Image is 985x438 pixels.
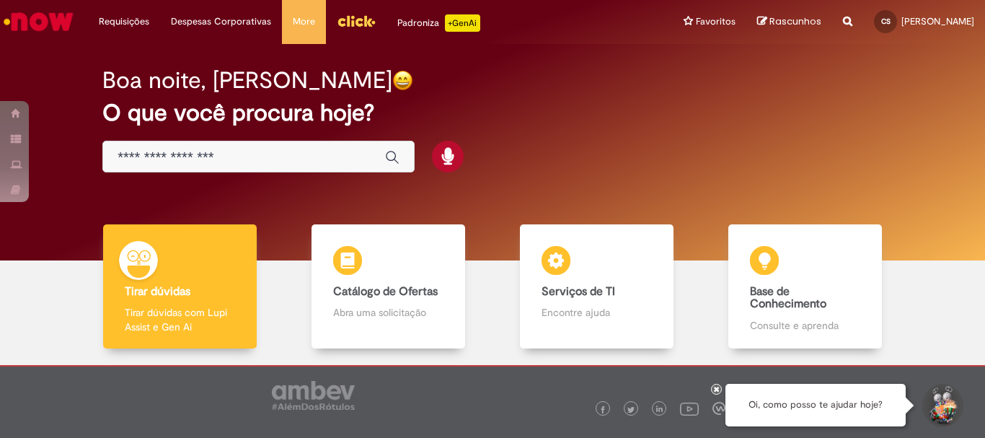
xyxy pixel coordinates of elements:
[272,381,355,410] img: logo_footer_ambev_rotulo_gray.png
[492,224,701,349] a: Serviços de TI Encontre ajuda
[392,70,413,91] img: happy-face.png
[750,284,826,312] b: Base de Conhecimento
[680,399,699,418] img: logo_footer_youtube.png
[445,14,480,32] p: +GenAi
[397,14,480,32] div: Padroniza
[76,224,284,349] a: Tirar dúvidas Tirar dúvidas com Lupi Assist e Gen Ai
[125,284,190,299] b: Tirar dúvidas
[656,406,663,414] img: logo_footer_linkedin.png
[171,14,271,29] span: Despesas Corporativas
[333,305,443,320] p: Abra uma solicitação
[920,384,963,427] button: Iniciar Conversa de Suporte
[99,14,149,29] span: Requisições
[696,14,736,29] span: Favoritos
[125,305,234,334] p: Tirar dúvidas com Lupi Assist e Gen Ai
[627,406,635,413] img: logo_footer_twitter.png
[901,15,974,27] span: [PERSON_NAME]
[542,284,615,299] b: Serviços de TI
[284,224,492,349] a: Catálogo de Ofertas Abra uma solicitação
[757,15,821,29] a: Rascunhos
[102,100,883,126] h2: O que você procura hoje?
[599,406,606,413] img: logo_footer_facebook.png
[102,68,392,93] h2: Boa noite, [PERSON_NAME]
[881,17,891,26] span: CS
[712,402,725,415] img: logo_footer_workplace.png
[333,284,438,299] b: Catálogo de Ofertas
[750,318,860,333] p: Consulte e aprenda
[1,7,76,36] img: ServiceNow
[337,10,376,32] img: click_logo_yellow_360x200.png
[293,14,315,29] span: More
[701,224,909,349] a: Base de Conhecimento Consulte e aprenda
[769,14,821,28] span: Rascunhos
[725,384,906,426] div: Oi, como posso te ajudar hoje?
[542,305,651,320] p: Encontre ajuda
